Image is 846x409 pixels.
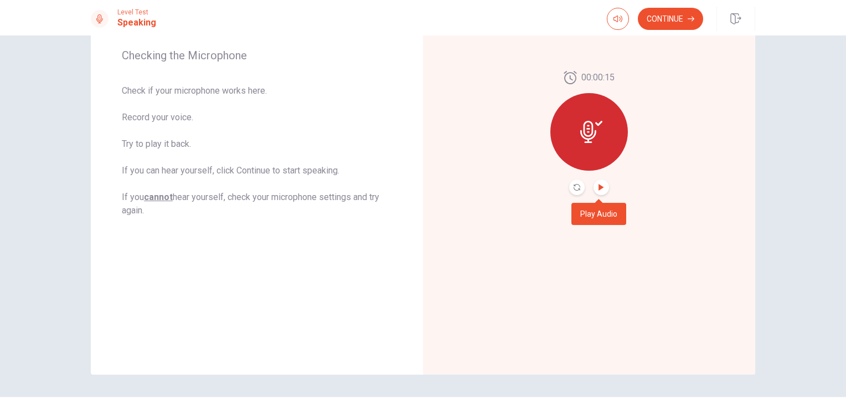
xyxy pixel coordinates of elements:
[594,180,609,195] button: Play Audio
[122,84,392,217] span: Check if your microphone works here. Record your voice. Try to play it back. If you can hear your...
[638,8,703,30] button: Continue
[117,16,156,29] h1: Speaking
[581,71,615,84] span: 00:00:15
[569,180,585,195] button: Record Again
[117,8,156,16] span: Level Test
[122,49,392,62] span: Checking the Microphone
[144,192,173,202] u: cannot
[571,203,626,225] div: Play Audio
